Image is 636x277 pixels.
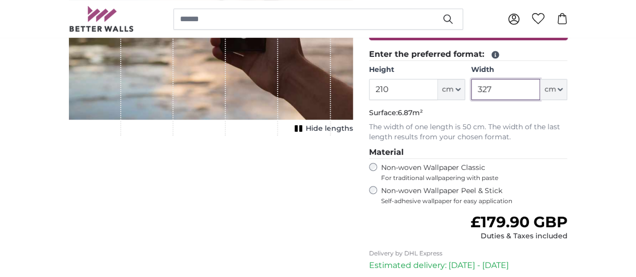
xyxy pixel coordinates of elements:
[381,197,568,205] span: Self-adhesive wallpaper for easy application
[369,48,568,61] legend: Enter the preferred format:
[540,79,567,100] button: cm
[470,213,567,231] span: £179.90 GBP
[438,79,465,100] button: cm
[69,6,134,32] img: Betterwalls
[470,231,567,241] div: Duties & Taxes included
[544,84,556,95] span: cm
[369,259,568,271] p: Estimated delivery: [DATE] - [DATE]
[369,65,465,75] label: Height
[369,249,568,257] p: Delivery by DHL Express
[381,174,568,182] span: For traditional wallpapering with paste
[442,84,453,95] span: cm
[398,108,423,117] span: 6.87m²
[369,146,568,159] legend: Material
[471,65,567,75] label: Width
[381,163,568,182] label: Non-woven Wallpaper Classic
[381,186,568,205] label: Non-woven Wallpaper Peel & Stick
[369,108,568,118] p: Surface:
[369,122,568,142] p: The width of one length is 50 cm. The width of the last length results from your chosen format.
